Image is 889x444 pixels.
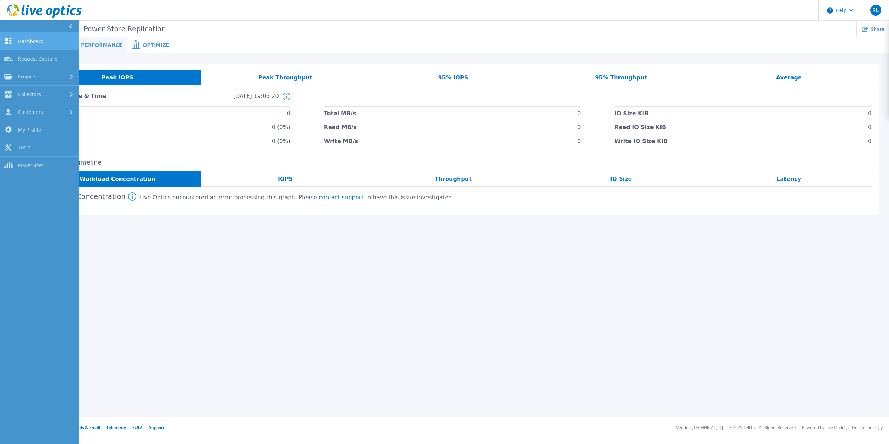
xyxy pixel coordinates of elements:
[33,93,156,106] span: Peak IOPS Date & Time
[438,75,468,81] span: 95% IOPS
[101,75,133,81] span: Peak IOPS
[435,176,472,182] span: Throughput
[614,120,666,134] span: Read IO Size KiB
[729,426,796,430] li: © 2025 Dell Inc. All Rights Reserved
[80,176,156,182] span: Workload Concentration
[868,107,871,120] span: 0
[610,176,632,182] span: IO Size
[132,425,143,430] a: EULA
[77,425,100,430] a: Ads & Email
[156,93,279,106] span: [DATE] 19:05:20
[872,7,879,13] span: RL
[18,56,57,62] span: Request Capture
[272,134,290,148] span: 0 (0%)
[272,120,290,134] span: 0 (0%)
[324,120,357,134] span: Read MB/s
[324,107,356,120] span: Total MB/s
[18,38,44,44] span: Dashboard
[868,120,871,134] span: 0
[324,134,358,148] span: Write MB/s
[577,107,581,120] span: 0
[577,134,581,148] span: 0
[18,162,44,168] span: PowerSizer
[802,426,883,430] li: Powered by Live Optics, a Dell Technology
[33,25,166,33] p: PowerStore
[139,194,454,201] div: Live Optics encountered an error processing this graph. Please to have this issue investigated.
[614,107,648,120] span: IO Size KiB
[81,43,122,48] span: Performance
[33,193,125,201] h4: Workload Concentration
[319,194,364,201] a: contact support
[871,27,884,31] span: Share
[18,127,41,133] span: My Profile
[776,176,801,182] span: Latency
[595,75,647,81] span: 95% Throughput
[18,74,36,80] span: Projects
[143,43,169,48] span: Optimize
[18,109,43,115] span: Customers
[676,426,723,430] li: Version: [TECHNICAL_ID]
[577,120,581,134] span: 0
[106,425,126,430] a: Telemetry
[258,75,313,81] span: Peak Throughput
[33,159,873,166] h2: Performance Timeline
[149,425,164,430] a: Support
[18,144,30,151] span: Tools
[776,75,802,81] span: Average
[278,176,293,182] span: IOPS
[79,25,166,33] span: Power Store Replication
[18,91,41,98] span: Collectors
[614,134,667,148] span: Write IO Size KiB
[868,134,871,148] span: 0
[287,107,290,120] span: 0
